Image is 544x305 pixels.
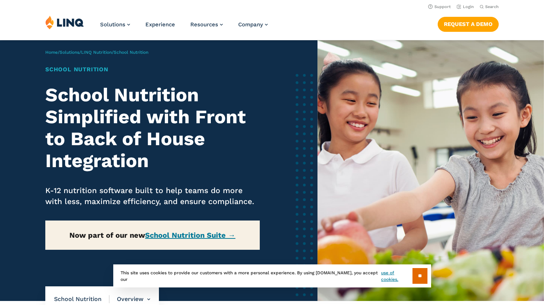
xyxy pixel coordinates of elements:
[45,185,260,207] p: K-12 nutrition software built to help teams do more with less, maximize efficiency, and ensure co...
[45,84,260,172] h2: School Nutrition Simplified with Front to Back of House Integration
[100,21,130,28] a: Solutions
[45,15,84,29] img: LINQ | K‑12 Software
[428,4,451,9] a: Support
[238,21,263,28] span: Company
[190,21,223,28] a: Resources
[480,4,499,10] button: Open Search Bar
[113,264,431,287] div: This site uses cookies to provide our customers with a more personal experience. By using [DOMAIN...
[381,270,412,283] a: use of cookies.
[100,15,268,39] nav: Primary Navigation
[145,231,235,240] a: School Nutrition Suite →
[238,21,268,28] a: Company
[190,21,218,28] span: Resources
[60,50,79,55] a: Solutions
[100,21,125,28] span: Solutions
[457,4,474,9] a: Login
[485,4,499,9] span: Search
[145,21,175,28] a: Experience
[45,65,260,74] h1: School Nutrition
[45,50,148,55] span: / / /
[438,17,499,31] a: Request a Demo
[438,15,499,31] nav: Button Navigation
[114,50,148,55] span: School Nutrition
[317,40,544,301] img: School Nutrition Banner
[54,295,110,303] span: School Nutrition
[69,231,235,240] strong: Now part of our new
[81,50,112,55] a: LINQ Nutrition
[45,50,58,55] a: Home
